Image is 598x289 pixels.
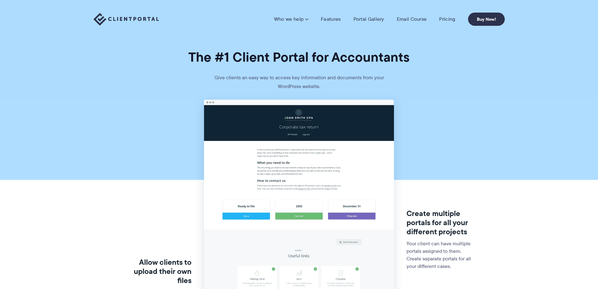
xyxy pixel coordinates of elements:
[205,73,393,100] p: Give clients an easy way to access key information and documents from your WordPress website.
[468,13,505,26] a: Buy Now!
[439,16,455,22] a: Pricing
[321,16,341,22] a: Features
[353,16,384,22] a: Portal Gallery
[274,16,308,22] a: Who we help
[407,240,475,270] p: Your client can have multiple portals assigned to them. Create separate portals for all your diff...
[407,209,475,236] h3: Create multiple portals for all your different projects
[123,258,191,285] h3: Allow clients to upload their own files
[397,16,427,22] a: Email Course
